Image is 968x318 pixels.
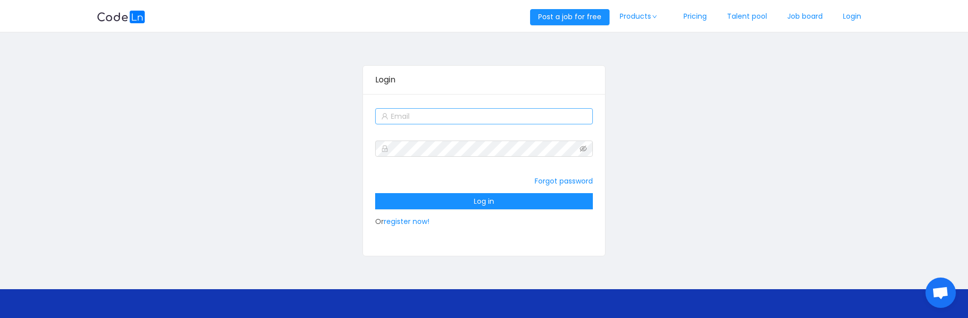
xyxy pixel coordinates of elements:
[384,216,429,226] a: register now!
[381,113,388,120] i: icon: user
[580,145,587,152] i: icon: eye-invisible
[375,196,592,226] span: Or
[381,145,388,152] i: icon: lock
[375,108,592,124] input: Email
[375,193,592,209] button: Log in
[97,11,145,23] img: logobg.f302741d.svg
[530,9,610,25] button: Post a job for free
[530,12,610,22] a: Post a job for free
[375,66,592,94] div: Login
[535,176,593,186] a: Forgot password
[925,278,956,308] a: Open chat
[652,14,658,19] i: icon: down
